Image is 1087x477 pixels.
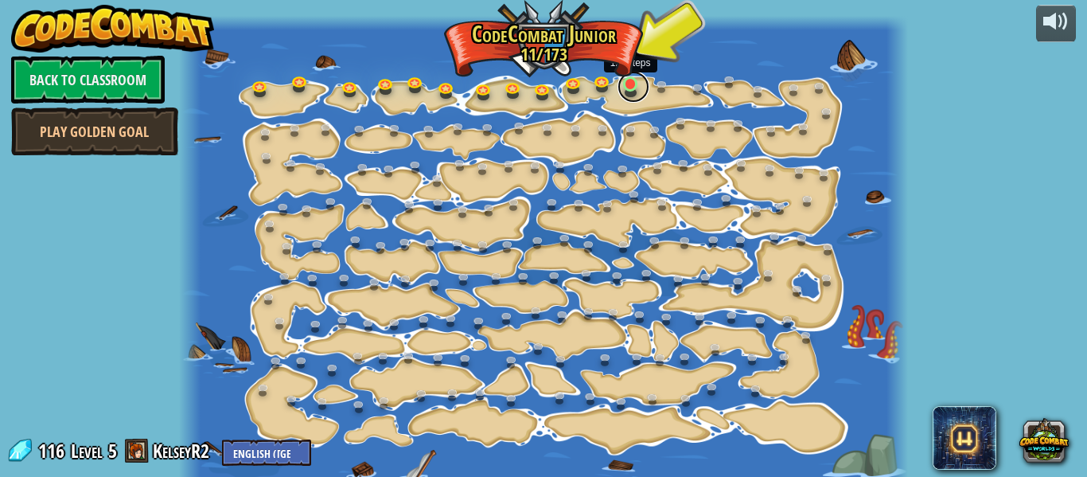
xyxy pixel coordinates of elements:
a: Back to Classroom [11,56,165,104]
button: Adjust volume [1036,5,1076,42]
span: Level [71,438,103,464]
span: 116 [38,438,69,463]
a: KelseyR2 [153,438,214,463]
img: CodeCombat - Learn how to code by playing a game [11,5,215,53]
span: 5 [108,438,117,463]
a: Play Golden Goal [11,108,178,155]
